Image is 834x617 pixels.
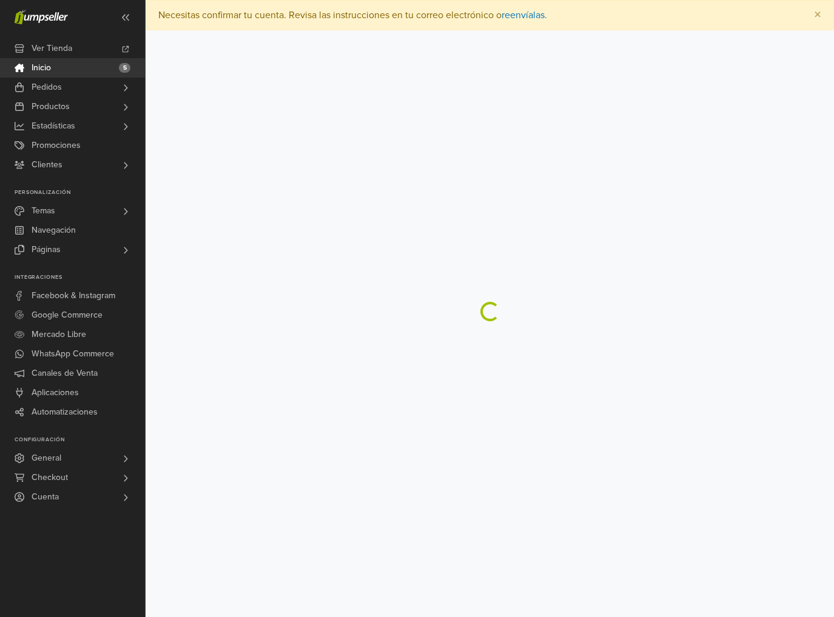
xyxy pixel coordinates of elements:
span: Inicio [32,58,51,78]
span: Facebook & Instagram [32,286,115,305]
span: General [32,449,61,468]
p: Configuración [15,436,145,444]
span: Temas [32,201,55,221]
span: Canales de Venta [32,364,98,383]
span: Clientes [32,155,62,175]
span: Checkout [32,468,68,487]
span: Páginas [32,240,61,259]
span: Ver Tienda [32,39,72,58]
span: Aplicaciones [32,383,79,402]
span: Google Commerce [32,305,103,325]
p: Integraciones [15,274,145,281]
span: × [814,6,821,24]
span: WhatsApp Commerce [32,344,114,364]
span: Mercado Libre [32,325,86,344]
span: Navegación [32,221,76,240]
a: reenvíalas [502,9,545,21]
p: Personalización [15,189,145,196]
span: Estadísticas [32,116,75,136]
span: Automatizaciones [32,402,98,422]
span: Productos [32,97,70,116]
span: Cuenta [32,487,59,507]
span: 5 [119,63,130,73]
span: Pedidos [32,78,62,97]
button: Close [802,1,833,30]
span: Promociones [32,136,81,155]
